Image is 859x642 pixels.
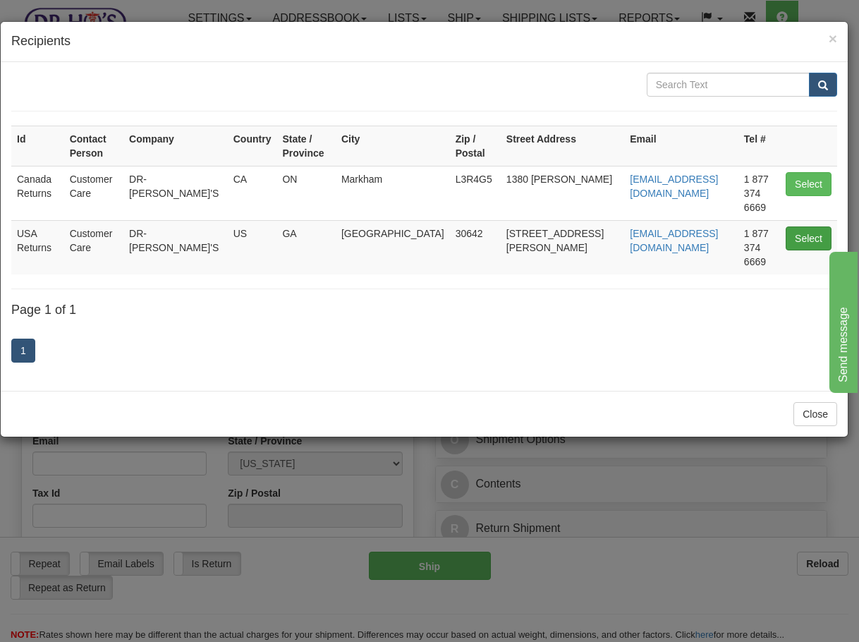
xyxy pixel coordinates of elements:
[501,126,624,166] th: Street Address
[450,166,501,220] td: L3R4G5
[738,220,780,274] td: 1 877 374 6669
[11,339,35,363] a: 1
[827,249,858,393] iframe: chat widget
[793,402,837,426] button: Close
[624,126,738,166] th: Email
[336,220,450,274] td: [GEOGRAPHIC_DATA]
[64,126,123,166] th: Contact Person
[829,30,837,47] span: ×
[450,220,501,274] td: 30642
[228,220,277,274] td: US
[786,226,831,250] button: Select
[11,126,64,166] th: Id
[276,166,335,220] td: ON
[647,73,810,97] input: Search Text
[228,126,277,166] th: Country
[11,303,837,317] h4: Page 1 of 1
[450,126,501,166] th: Zip / Postal
[336,166,450,220] td: Markham
[829,31,837,46] button: Close
[276,220,335,274] td: GA
[11,8,130,25] div: Send message
[276,126,335,166] th: State / Province
[123,166,228,220] td: DR-[PERSON_NAME]'S
[630,174,718,199] a: [EMAIL_ADDRESS][DOMAIN_NAME]
[228,166,277,220] td: CA
[11,166,64,220] td: Canada Returns
[123,126,228,166] th: Company
[630,228,718,253] a: [EMAIL_ADDRESS][DOMAIN_NAME]
[738,126,780,166] th: Tel #
[64,166,123,220] td: Customer Care
[786,172,831,196] button: Select
[64,220,123,274] td: Customer Care
[11,32,837,51] h4: Recipients
[501,220,624,274] td: [STREET_ADDRESS][PERSON_NAME]
[11,220,64,274] td: USA Returns
[336,126,450,166] th: City
[738,166,780,220] td: 1 877 374 6669
[501,166,624,220] td: 1380 [PERSON_NAME]
[123,220,228,274] td: DR-[PERSON_NAME]'S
